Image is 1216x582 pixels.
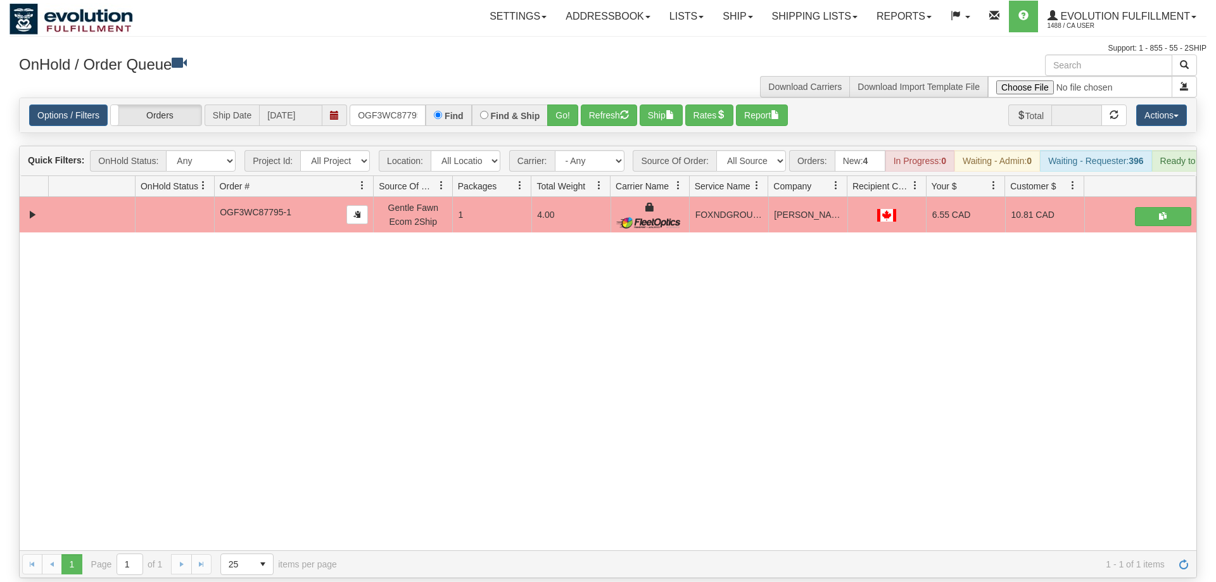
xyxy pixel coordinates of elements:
td: [PERSON_NAME] [768,197,847,232]
a: Download Import Template File [858,82,980,92]
span: Carrier: [509,150,555,172]
span: items per page [220,554,337,575]
span: Source Of Order [379,180,436,193]
strong: 4 [863,156,868,166]
label: Find & Ship [491,111,540,120]
a: Collapse [25,207,41,223]
button: Report [736,104,788,126]
iframe: chat widget [1187,226,1215,355]
button: Go! [547,104,578,126]
button: Refresh [581,104,637,126]
strong: 396 [1129,156,1143,166]
strong: 0 [941,156,946,166]
button: Ship [640,104,683,126]
input: Search [1045,54,1172,76]
a: Service Name filter column settings [746,175,768,196]
span: Total Weight [536,180,585,193]
a: Evolution Fulfillment 1488 / CA User [1038,1,1206,32]
a: Customer $ filter column settings [1062,175,1084,196]
span: Order # [220,180,250,193]
span: OnHold Status [141,180,198,193]
span: Carrier Name [616,180,669,193]
a: Refresh [1174,554,1194,574]
span: Page sizes drop down [220,554,274,575]
td: 10.81 CAD [1005,197,1084,232]
div: Waiting - Requester: [1040,150,1151,172]
label: Find [445,111,464,120]
div: New: [835,150,885,172]
a: Download Carriers [768,82,842,92]
button: Copy to clipboard [346,205,368,224]
span: Recipient Country [852,180,910,193]
span: 1488 / CA User [1048,20,1143,32]
a: Carrier Name filter column settings [668,175,689,196]
td: FOXNDGROUND [689,197,768,232]
td: 6.55 CAD [926,197,1005,232]
a: Options / Filters [29,104,108,126]
a: OnHold Status filter column settings [193,175,214,196]
span: Location: [379,150,431,172]
span: Service Name [695,180,750,193]
span: Ship Date [205,104,259,126]
button: Search [1172,54,1197,76]
img: FleetOptics Inc. [616,217,684,229]
a: Total Weight filter column settings [588,175,610,196]
a: Order # filter column settings [351,175,373,196]
span: 1 [459,210,464,220]
button: Rates [685,104,734,126]
span: Page of 1 [91,554,163,575]
div: grid toolbar [20,146,1196,176]
strong: 0 [1027,156,1032,166]
a: Ship [713,1,762,32]
span: Your $ [932,180,957,193]
span: 4.00 [537,210,554,220]
a: Your $ filter column settings [983,175,1004,196]
span: select [253,554,273,574]
a: Recipient Country filter column settings [904,175,926,196]
span: Page 1 [61,554,82,574]
a: Settings [480,1,556,32]
div: Gentle Fawn Ecom 2Ship [379,201,447,229]
div: In Progress: [885,150,954,172]
span: OnHold Status: [90,150,166,172]
a: Shipping lists [763,1,867,32]
span: 1 - 1 of 1 items [355,559,1165,569]
a: Reports [867,1,941,32]
span: Project Id: [244,150,300,172]
label: Quick Filters: [28,154,84,167]
img: CA [877,209,896,222]
input: Import [988,76,1172,98]
a: Lists [660,1,713,32]
span: Evolution Fulfillment [1058,11,1190,22]
label: Orders [111,105,201,125]
span: Customer $ [1010,180,1056,193]
div: Waiting - Admin: [954,150,1040,172]
img: logo1488.jpg [9,3,133,35]
span: Orders: [789,150,835,172]
span: Total [1008,104,1052,126]
span: Packages [458,180,497,193]
span: OGF3WC87795-1 [220,207,291,217]
button: Shipping Documents [1135,207,1191,226]
span: Source Of Order: [633,150,716,172]
input: Order # [350,104,426,126]
a: Packages filter column settings [509,175,531,196]
h3: OnHold / Order Queue [19,54,598,73]
span: 25 [229,558,245,571]
button: Actions [1136,104,1187,126]
a: Source Of Order filter column settings [431,175,452,196]
input: Page 1 [117,554,142,574]
a: Addressbook [556,1,660,32]
div: Support: 1 - 855 - 55 - 2SHIP [9,43,1206,54]
span: Company [773,180,811,193]
a: Company filter column settings [825,175,847,196]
